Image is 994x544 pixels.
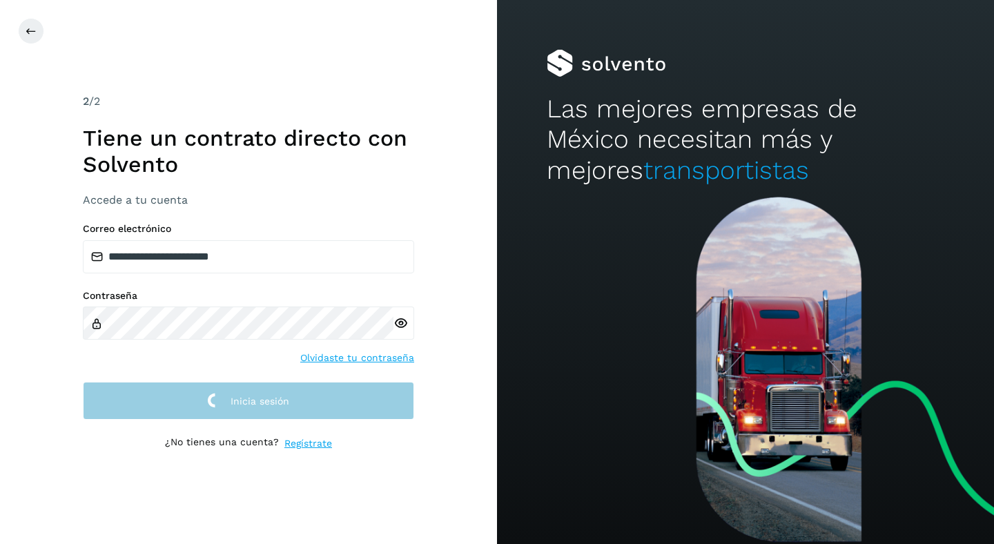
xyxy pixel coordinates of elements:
[231,396,289,406] span: Inicia sesión
[300,351,414,365] a: Olvidaste tu contraseña
[83,125,414,178] h1: Tiene un contrato directo con Solvento
[83,382,414,420] button: Inicia sesión
[284,436,332,451] a: Regístrate
[643,155,809,185] span: transportistas
[83,95,89,108] span: 2
[83,193,414,206] h3: Accede a tu cuenta
[547,94,944,186] h2: Las mejores empresas de México necesitan más y mejores
[83,93,414,110] div: /2
[83,223,414,235] label: Correo electrónico
[165,436,279,451] p: ¿No tienes una cuenta?
[83,290,414,302] label: Contraseña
